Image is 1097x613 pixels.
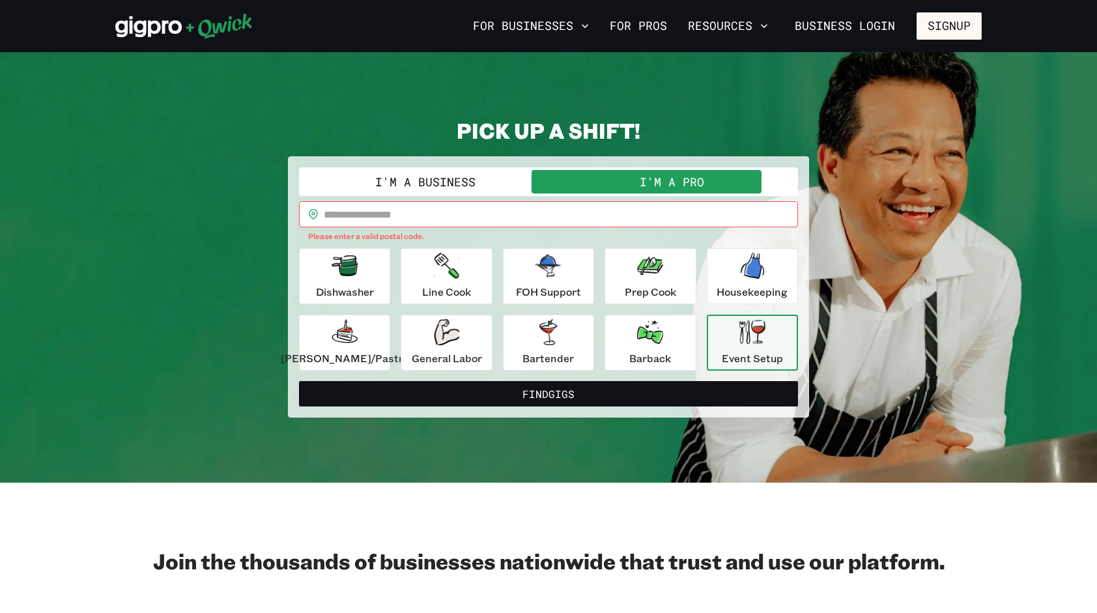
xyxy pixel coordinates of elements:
[299,381,798,407] button: FindGigs
[299,315,390,371] button: [PERSON_NAME]/Pastry
[722,350,783,366] p: Event Setup
[625,284,676,300] p: Prep Cook
[707,248,798,304] button: Housekeeping
[468,15,594,37] button: For Businesses
[302,170,548,193] button: I'm a Business
[683,15,773,37] button: Resources
[784,12,906,40] a: Business Login
[605,248,696,304] button: Prep Cook
[401,248,492,304] button: Line Cook
[522,350,574,366] p: Bartender
[115,548,982,574] h2: Join the thousands of businesses nationwide that trust and use our platform.
[422,284,471,300] p: Line Cook
[503,315,594,371] button: Bartender
[412,350,482,366] p: General Labor
[707,315,798,371] button: Event Setup
[281,350,408,366] p: [PERSON_NAME]/Pastry
[605,315,696,371] button: Barback
[308,230,789,243] p: Please enter a valid postal code.
[717,284,788,300] p: Housekeeping
[917,12,982,40] button: Signup
[503,248,594,304] button: FOH Support
[316,284,374,300] p: Dishwasher
[401,315,492,371] button: General Labor
[629,350,671,366] p: Barback
[299,248,390,304] button: Dishwasher
[288,117,809,143] h2: PICK UP A SHIFT!
[605,15,672,37] a: For Pros
[548,170,795,193] button: I'm a Pro
[516,284,581,300] p: FOH Support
